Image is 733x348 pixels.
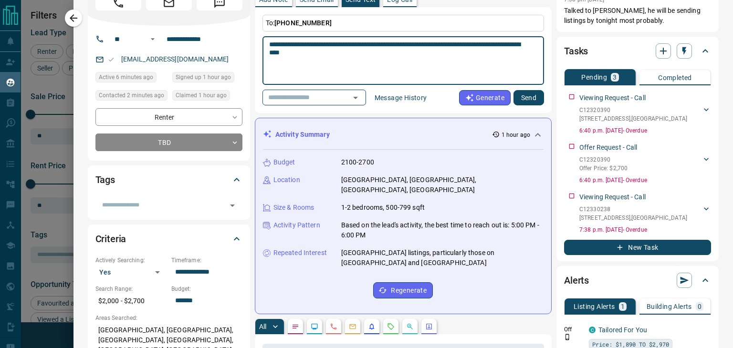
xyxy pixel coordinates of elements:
p: C12320390 [579,155,628,164]
p: 3 [613,74,617,81]
p: Talked to [PERSON_NAME], he will be sending listings by tonight most probably. [564,6,711,26]
p: 7:38 p.m. [DATE] - Overdue [579,225,711,234]
div: Sat Aug 16 2025 [172,90,242,103]
button: New Task [564,240,711,255]
p: [STREET_ADDRESS] , [GEOGRAPHIC_DATA] [579,214,687,222]
p: Areas Searched: [95,314,242,322]
p: $2,000 - $2,700 [95,293,167,309]
p: Timeframe: [171,256,242,265]
button: Message History [369,90,433,105]
svg: Agent Actions [425,323,433,330]
span: Active 6 minutes ago [99,72,153,82]
p: C12330238 [579,205,687,214]
p: Completed [658,74,692,81]
p: [STREET_ADDRESS] , [GEOGRAPHIC_DATA] [579,114,687,123]
h2: Tasks [564,43,588,59]
p: 6:40 p.m. [DATE] - Overdue [579,176,711,184]
a: [EMAIL_ADDRESS][DOMAIN_NAME] [121,55,229,63]
svg: Opportunities [406,323,414,330]
p: All [259,323,267,330]
p: Activity Pattern [273,220,320,230]
div: C12320390Offer Price: $2,700 [579,154,711,174]
div: Alerts [564,269,711,292]
p: To: [262,15,544,31]
p: Activity Summary [275,130,330,140]
p: Budget [273,157,295,167]
p: [GEOGRAPHIC_DATA], [GEOGRAPHIC_DATA], [GEOGRAPHIC_DATA], [GEOGRAPHIC_DATA] [341,175,544,195]
svg: Email Valid [108,56,115,63]
p: Location [273,175,300,185]
svg: Emails [349,323,356,330]
p: Viewing Request - Call [579,192,646,202]
span: [PHONE_NUMBER] [274,19,332,27]
p: Actively Searching: [95,256,167,265]
div: Tasks [564,40,711,62]
button: Regenerate [373,282,433,298]
div: Criteria [95,227,242,250]
span: Contacted 2 minutes ago [99,91,164,100]
p: Viewing Request - Call [579,93,646,103]
p: [GEOGRAPHIC_DATA] listings, particularly those on [GEOGRAPHIC_DATA] and [GEOGRAPHIC_DATA] [341,248,544,268]
p: 1-2 bedrooms, 500-799 sqft [341,203,425,213]
button: Open [147,33,158,45]
p: 0 [698,303,702,310]
span: Claimed 1 hour ago [176,91,227,100]
svg: Lead Browsing Activity [311,323,318,330]
button: Send [513,90,544,105]
svg: Requests [387,323,395,330]
div: Sat Aug 16 2025 [95,72,168,85]
p: Listing Alerts [574,303,615,310]
div: Sat Aug 16 2025 [95,90,168,103]
h2: Tags [95,172,115,187]
p: Budget: [171,285,242,293]
p: Pending [581,74,607,81]
div: C12320390[STREET_ADDRESS],[GEOGRAPHIC_DATA] [579,104,711,125]
div: Sat Aug 16 2025 [172,72,242,85]
p: Repeated Interest [273,248,327,258]
div: C12330238[STREET_ADDRESS],[GEOGRAPHIC_DATA] [579,203,711,224]
p: 1 [621,303,625,310]
p: Offer Price: $2,700 [579,164,628,173]
p: 1 hour ago [502,131,530,139]
svg: Push Notification Only [564,334,571,340]
div: TBD [95,133,242,151]
div: Yes [95,265,167,280]
p: Size & Rooms [273,203,314,213]
svg: Notes [292,323,299,330]
h2: Alerts [564,273,589,288]
p: Off [564,325,583,334]
div: condos.ca [589,327,596,333]
svg: Listing Alerts [368,323,376,330]
button: Generate [459,90,511,105]
p: Based on the lead's activity, the best time to reach out is: 5:00 PM - 6:00 PM [341,220,544,240]
p: C12320390 [579,106,687,114]
button: Open [226,199,239,212]
p: Search Range: [95,285,167,293]
p: Offer Request - Call [579,143,638,153]
p: 6:40 p.m. [DATE] - Overdue [579,126,711,135]
p: 2100-2700 [341,157,374,167]
button: Open [349,91,362,104]
svg: Calls [330,323,337,330]
span: Signed up 1 hour ago [176,72,231,82]
p: Building Alerts [647,303,692,310]
div: Renter [95,108,242,126]
div: Activity Summary1 hour ago [263,126,544,143]
div: Tags [95,168,242,191]
h2: Criteria [95,231,126,246]
a: Tailored For You [598,326,647,334]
